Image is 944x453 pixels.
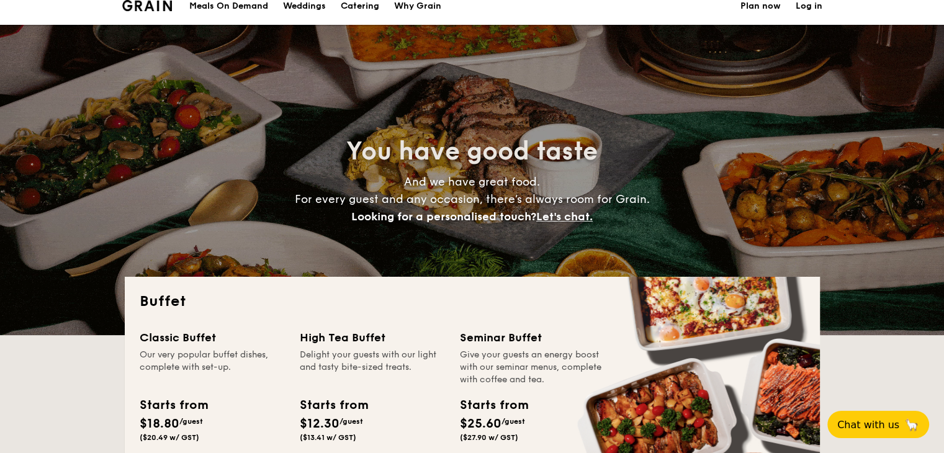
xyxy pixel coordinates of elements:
[460,433,518,442] span: ($27.90 w/ GST)
[140,396,207,415] div: Starts from
[140,329,285,346] div: Classic Buffet
[351,210,536,223] span: Looking for a personalised touch?
[179,417,203,426] span: /guest
[346,137,598,166] span: You have good taste
[460,329,605,346] div: Seminar Buffet
[140,416,179,431] span: $18.80
[300,349,445,386] div: Delight your guests with our light and tasty bite-sized treats.
[300,329,445,346] div: High Tea Buffet
[140,349,285,386] div: Our very popular buffet dishes, complete with set-up.
[827,411,929,438] button: Chat with us🦙
[339,417,363,426] span: /guest
[460,396,528,415] div: Starts from
[904,418,919,432] span: 🦙
[837,419,899,431] span: Chat with us
[140,433,199,442] span: ($20.49 w/ GST)
[300,433,356,442] span: ($13.41 w/ GST)
[295,175,650,223] span: And we have great food. For every guest and any occasion, there’s always room for Grain.
[300,396,367,415] div: Starts from
[536,210,593,223] span: Let's chat.
[501,417,525,426] span: /guest
[140,292,805,312] h2: Buffet
[460,349,605,386] div: Give your guests an energy boost with our seminar menus, complete with coffee and tea.
[300,416,339,431] span: $12.30
[460,416,501,431] span: $25.60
